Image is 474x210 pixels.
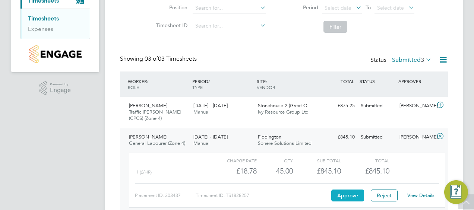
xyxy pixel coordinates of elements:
[319,131,358,143] div: £845.10
[258,109,309,115] span: Ivy Resource Group Ltd
[377,4,404,11] span: Select date
[257,165,293,177] div: 45.00
[325,4,351,11] span: Select date
[20,9,90,39] div: Timesheets
[28,15,59,22] a: Timesheets
[209,156,257,165] div: Charge rate
[190,74,255,94] div: PERIOD
[370,55,433,66] div: Status
[29,45,81,63] img: countryside-properties-logo-retina.png
[444,180,468,204] button: Engage Resource Center
[154,4,187,11] label: Position
[193,3,266,13] input: Search for...
[363,3,373,12] span: To
[258,134,281,140] span: Fiddington
[266,78,267,84] span: /
[120,55,198,63] div: Showing
[129,109,181,121] span: Traffic [PERSON_NAME] (CPCS) (Zone 4)
[293,156,341,165] div: Sub Total
[135,190,196,201] div: Placement ID: 303437
[145,55,197,63] span: 03 Timesheets
[285,4,318,11] label: Period
[341,156,389,165] div: Total
[193,109,209,115] span: Manual
[365,166,389,175] span: £845.10
[145,55,158,63] span: 03 of
[154,22,187,29] label: Timesheet ID
[147,78,148,84] span: /
[257,156,293,165] div: QTY
[50,81,71,87] span: Powered by
[358,131,396,143] div: Submitted
[371,190,398,201] button: Reject
[136,169,152,175] span: 1 (£/HR)
[358,74,396,88] div: STATUS
[319,100,358,112] div: £875.25
[396,100,435,112] div: [PERSON_NAME]
[293,165,341,177] div: £845.10
[331,190,364,201] button: Approve
[257,84,275,90] span: VENDOR
[407,192,434,198] a: View Details
[39,81,71,95] a: Powered byEngage
[421,56,424,64] span: 3
[358,100,396,112] div: Submitted
[193,134,228,140] span: [DATE] - [DATE]
[396,131,435,143] div: [PERSON_NAME]
[392,56,432,64] label: Submitted
[129,102,167,109] span: [PERSON_NAME]
[192,84,203,90] span: TYPE
[128,84,139,90] span: ROLE
[28,25,53,32] a: Expenses
[126,74,190,94] div: WORKER
[396,74,435,88] div: APPROVER
[258,102,313,109] span: Stonehouse 2 (Great Ol…
[50,87,71,93] span: Engage
[20,45,90,63] a: Go to home page
[258,140,312,146] span: Sphere Solutions Limited
[323,21,347,33] button: Filter
[196,190,329,201] div: Timesheet ID: TS1828257
[129,134,167,140] span: [PERSON_NAME]
[341,78,354,84] span: TOTAL
[255,74,319,94] div: SITE
[193,21,266,31] input: Search for...
[208,78,210,84] span: /
[129,140,185,146] span: General Labourer (Zone 4)
[193,102,228,109] span: [DATE] - [DATE]
[193,140,209,146] span: Manual
[209,165,257,177] div: £18.78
